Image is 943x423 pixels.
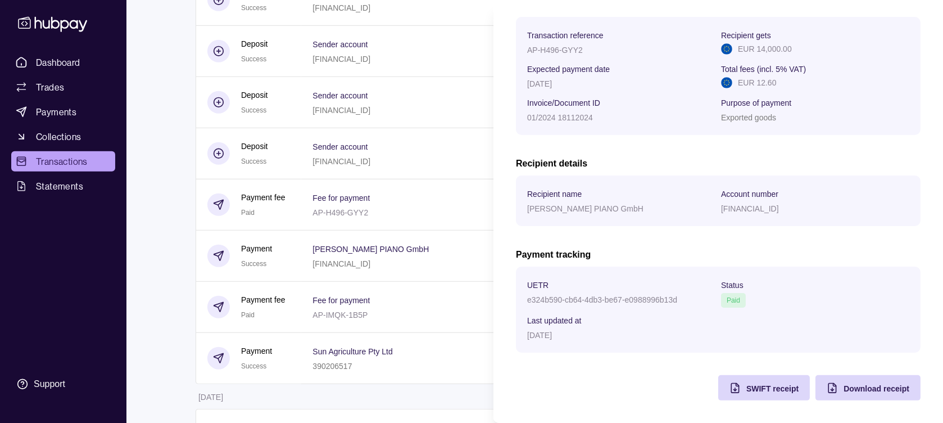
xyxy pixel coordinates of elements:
p: Exported goods [721,113,776,122]
p: Transaction reference [527,31,604,40]
p: Account number [721,190,778,199]
p: [FINANCIAL_ID] [721,204,779,213]
p: 01/2024 18112024 [527,113,593,122]
p: [PERSON_NAME] PIANO GmbH [527,204,643,213]
p: Expected payment date [527,65,610,74]
p: Status [721,281,743,290]
h2: Payment tracking [516,249,921,261]
span: Download receipt [844,384,909,393]
span: Paid [727,296,740,304]
p: Invoice/Document ID [527,98,600,107]
p: Recipient gets [721,31,771,40]
p: Recipient name [527,190,582,199]
img: eu [721,77,732,88]
p: [DATE] [527,331,552,340]
button: SWIFT receipt [718,375,810,400]
p: Total fees (incl. 5% VAT) [721,65,806,74]
p: EUR 12.60 [738,76,776,89]
img: eu [721,43,732,55]
button: Download receipt [815,375,921,400]
p: e324b590-cb64-4db3-be67-e0988996b13d [527,295,677,304]
p: EUR 14,000.00 [738,43,792,55]
p: Last updated at [527,316,582,325]
p: [DATE] [527,79,552,88]
h2: Recipient details [516,157,921,170]
p: Purpose of payment [721,98,791,107]
p: AP-H496-GYY2 [527,46,583,55]
p: UETR [527,281,548,290]
span: SWIFT receipt [746,384,799,393]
